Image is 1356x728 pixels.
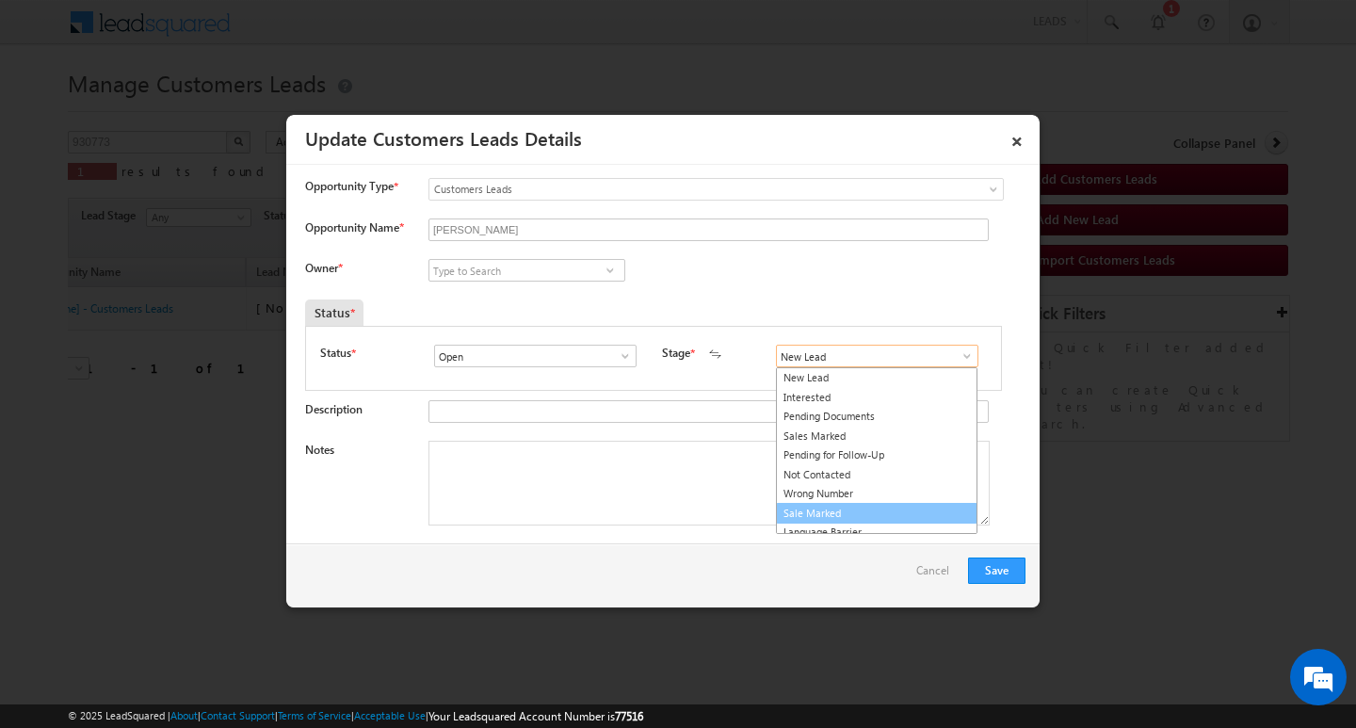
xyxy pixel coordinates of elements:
[608,347,632,365] a: Show All Items
[777,388,977,408] a: Interested
[278,709,351,721] a: Terms of Service
[662,345,690,362] label: Stage
[256,580,342,606] em: Start Chat
[777,523,977,542] a: Language Barrier
[305,443,334,457] label: Notes
[950,347,974,365] a: Show All Items
[309,9,354,55] div: Minimize live chat window
[98,99,316,123] div: Chat with us now
[777,407,977,427] a: Pending Documents
[170,709,198,721] a: About
[24,174,344,564] textarea: Type your message and hit 'Enter'
[615,709,643,723] span: 77516
[777,484,977,504] a: Wrong Number
[428,178,1004,201] a: Customers Leads
[305,220,403,235] label: Opportunity Name
[968,558,1025,584] button: Save
[777,368,977,388] a: New Lead
[777,427,977,446] a: Sales Marked
[354,709,426,721] a: Acceptable Use
[777,465,977,485] a: Not Contacted
[428,709,643,723] span: Your Leadsquared Account Number is
[916,558,959,593] a: Cancel
[777,445,977,465] a: Pending for Follow-Up
[305,299,363,326] div: Status
[305,124,582,151] a: Update Customers Leads Details
[429,181,927,198] span: Customers Leads
[598,261,621,280] a: Show All Items
[1001,121,1033,154] a: ×
[305,178,394,195] span: Opportunity Type
[428,259,625,282] input: Type to Search
[320,345,351,362] label: Status
[305,261,342,275] label: Owner
[201,709,275,721] a: Contact Support
[776,503,977,525] a: Sale Marked
[68,707,643,725] span: © 2025 LeadSquared | | | | |
[305,402,363,416] label: Description
[434,345,637,367] input: Type to Search
[776,345,978,367] input: Type to Search
[32,99,79,123] img: d_60004797649_company_0_60004797649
